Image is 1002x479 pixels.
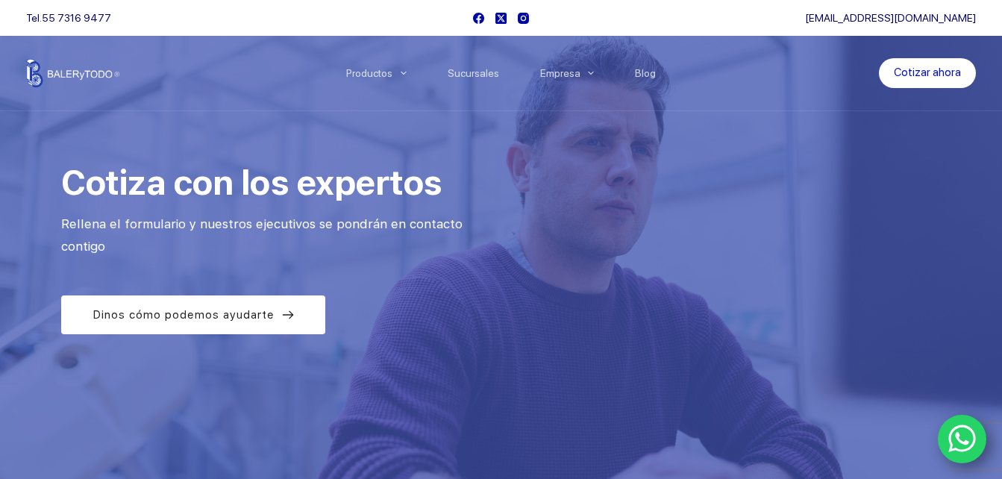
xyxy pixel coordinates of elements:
[473,13,484,24] a: Facebook
[26,12,111,24] span: Tel.
[93,306,275,324] span: Dinos cómo podemos ayudarte
[42,12,111,24] a: 55 7316 9477
[518,13,529,24] a: Instagram
[495,13,507,24] a: X (Twitter)
[61,162,442,203] span: Cotiza con los expertos
[61,295,325,334] a: Dinos cómo podemos ayudarte
[325,36,677,110] nav: Menu Principal
[26,59,119,87] img: Balerytodo
[805,12,976,24] a: [EMAIL_ADDRESS][DOMAIN_NAME]
[61,216,466,254] span: Rellena el formulario y nuestros ejecutivos se pondrán en contacto contigo
[938,415,987,464] a: WhatsApp
[879,58,976,88] a: Cotizar ahora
